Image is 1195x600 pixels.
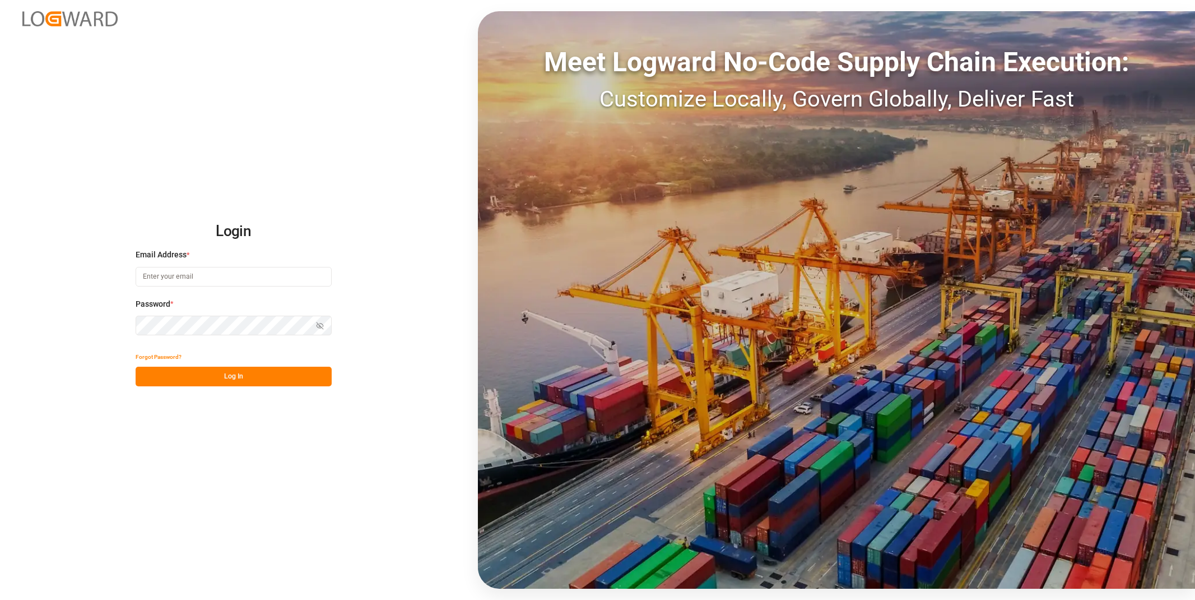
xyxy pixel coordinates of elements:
[478,42,1195,82] div: Meet Logward No-Code Supply Chain Execution:
[136,267,332,287] input: Enter your email
[136,367,332,386] button: Log In
[136,214,332,250] h2: Login
[136,298,170,310] span: Password
[478,82,1195,116] div: Customize Locally, Govern Globally, Deliver Fast
[136,347,182,367] button: Forgot Password?
[22,11,118,26] img: Logward_new_orange.png
[136,249,187,261] span: Email Address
